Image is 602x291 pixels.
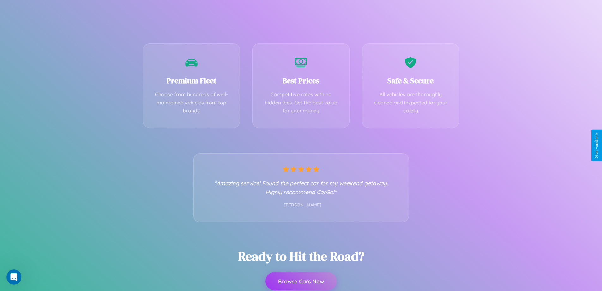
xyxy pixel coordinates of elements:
[206,179,396,196] p: "Amazing service! Found the perfect car for my weekend getaway. Highly recommend CarGo!"
[206,201,396,209] p: - [PERSON_NAME]
[262,91,340,115] p: Competitive rates with no hidden fees. Get the best value for your money
[153,91,230,115] p: Choose from hundreds of well-maintained vehicles from top brands
[265,272,337,290] button: Browse Cars Now
[372,91,449,115] p: All vehicles are thoroughly cleaned and inspected for your safety
[238,248,364,265] h2: Ready to Hit the Road?
[372,75,449,86] h3: Safe & Secure
[153,75,230,86] h3: Premium Fleet
[594,133,599,158] div: Give Feedback
[6,269,21,285] iframe: Intercom live chat
[262,75,340,86] h3: Best Prices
